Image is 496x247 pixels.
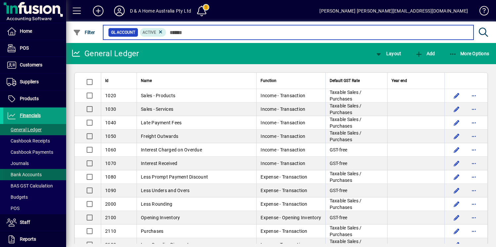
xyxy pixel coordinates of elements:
[451,212,462,223] button: Edit
[71,48,139,59] div: General Ledger
[3,146,66,158] a: Cashbook Payments
[469,131,479,142] button: More options
[451,144,462,155] button: Edit
[7,127,42,132] span: General Ledger
[3,180,66,191] a: BAS GST Calculation
[261,106,305,112] span: Income - Transaction
[261,134,305,139] span: Income - Transaction
[109,5,130,17] button: Profile
[3,135,66,146] a: Cashbook Receipts
[20,62,42,67] span: Customers
[469,185,479,196] button: More options
[130,6,191,16] div: D & A Home Australia Pty Ltd
[261,161,305,166] span: Income - Transaction
[469,226,479,236] button: More options
[3,214,66,231] a: Staff
[449,51,489,56] span: More Options
[451,185,462,196] button: Edit
[141,201,172,207] span: Less Rounding
[73,30,95,35] span: Filter
[469,172,479,182] button: More options
[7,138,50,144] span: Cashbook Receipts
[141,215,180,220] span: Opening Inventory
[451,131,462,142] button: Edit
[469,90,479,101] button: More options
[3,57,66,73] a: Customers
[261,93,305,98] span: Income - Transaction
[261,147,305,152] span: Income - Transaction
[451,199,462,209] button: Edit
[7,194,28,200] span: Budgets
[20,28,32,34] span: Home
[20,79,39,84] span: Suppliers
[141,120,182,125] span: Late Payment Fees
[141,147,202,152] span: Interest Charged on Overdue
[20,113,41,118] span: Financials
[451,90,462,101] button: Edit
[105,134,116,139] span: 1050
[105,228,116,234] span: 2110
[20,236,36,242] span: Reports
[105,77,133,84] div: Id
[261,201,307,207] span: Expense - Transaction
[330,171,362,183] span: Taxable Sales / Purchases
[261,188,307,193] span: Expense - Transaction
[141,106,173,112] span: Sales - Services
[141,93,175,98] span: Sales - Products
[330,161,348,166] span: GST-free
[330,117,362,129] span: Taxable Sales / Purchases
[143,30,156,35] span: Active
[261,77,276,84] span: Function
[141,77,152,84] span: Name
[7,149,53,155] span: Cashbook Payments
[105,120,116,125] span: 1040
[469,212,479,223] button: More options
[20,96,39,101] span: Products
[469,117,479,128] button: More options
[469,144,479,155] button: More options
[7,172,42,177] span: Bank Accounts
[475,1,488,23] a: Knowledge Base
[451,117,462,128] button: Edit
[141,77,252,84] div: Name
[111,29,135,36] span: GL Account
[105,161,116,166] span: 1070
[141,134,178,139] span: Freight Outwards
[105,106,116,112] span: 1030
[141,174,208,180] span: Less Prompt Payment Discount
[141,161,177,166] span: Interest Received
[3,40,66,57] a: POS
[447,48,491,60] button: More Options
[105,188,116,193] span: 1090
[469,158,479,169] button: More options
[413,48,436,60] button: Add
[3,91,66,107] a: Products
[330,147,348,152] span: GST-free
[261,228,307,234] span: Expense - Transaction
[415,51,435,56] span: Add
[330,90,362,102] span: Taxable Sales / Purchases
[105,215,116,220] span: 2100
[88,5,109,17] button: Add
[3,169,66,180] a: Bank Accounts
[392,77,407,84] span: Year end
[373,48,403,60] button: Layout
[368,48,408,60] app-page-header-button: View chart layout
[7,161,29,166] span: Journals
[3,191,66,203] a: Budgets
[105,201,116,207] span: 2000
[451,226,462,236] button: Edit
[3,124,66,135] a: General Ledger
[330,130,362,142] span: Taxable Sales / Purchases
[451,158,462,169] button: Edit
[261,120,305,125] span: Income - Transaction
[330,225,362,237] span: Taxable Sales / Purchases
[451,104,462,114] button: Edit
[330,215,348,220] span: GST-free
[330,198,362,210] span: Taxable Sales / Purchases
[261,215,321,220] span: Expense - Opening Inventory
[469,199,479,209] button: More options
[140,28,166,37] mat-chip: Activation Status: Active
[20,45,29,51] span: POS
[141,228,163,234] span: Purchases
